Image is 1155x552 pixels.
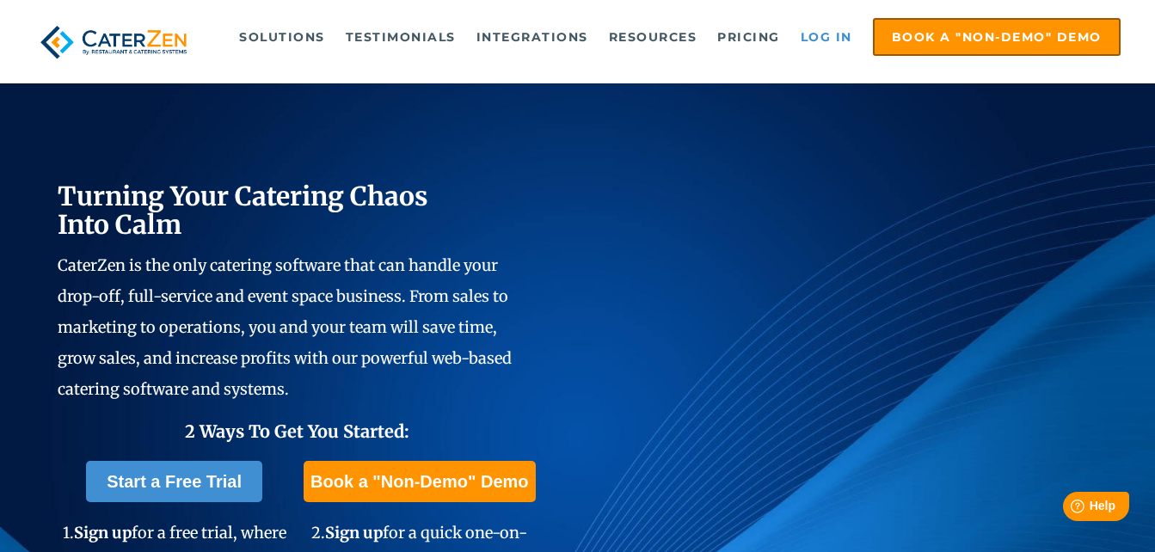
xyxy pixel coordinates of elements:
[792,20,861,54] a: Log in
[58,180,428,241] span: Turning Your Catering Chaos Into Calm
[34,18,192,66] img: caterzen
[600,20,706,54] a: Resources
[230,20,334,54] a: Solutions
[185,420,409,442] span: 2 Ways To Get You Started:
[86,461,262,502] a: Start a Free Trial
[468,20,597,54] a: Integrations
[220,18,1121,56] div: Navigation Menu
[58,255,512,399] span: CaterZen is the only catering software that can handle your drop-off, full-service and event spac...
[709,20,789,54] a: Pricing
[325,523,383,543] span: Sign up
[74,523,132,543] span: Sign up
[337,20,464,54] a: Testimonials
[304,461,535,502] a: Book a "Non-Demo" Demo
[873,18,1121,56] a: Book a "Non-Demo" Demo
[1002,485,1136,533] iframe: Help widget launcher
